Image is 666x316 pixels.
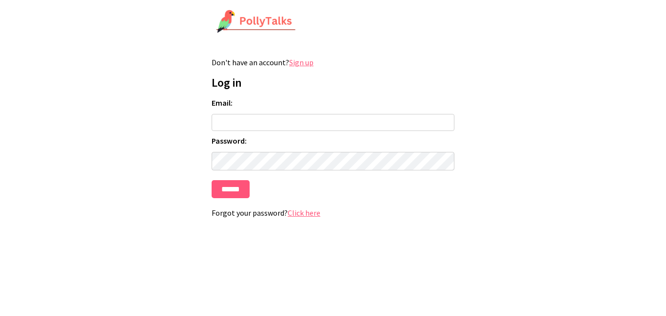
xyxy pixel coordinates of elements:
[288,208,320,218] a: Click here
[289,57,313,67] a: Sign up
[216,10,296,34] img: PollyTalks Logo
[212,208,454,218] p: Forgot your password?
[212,75,454,90] h1: Log in
[212,98,454,108] label: Email:
[212,57,454,67] p: Don't have an account?
[212,136,454,146] label: Password:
